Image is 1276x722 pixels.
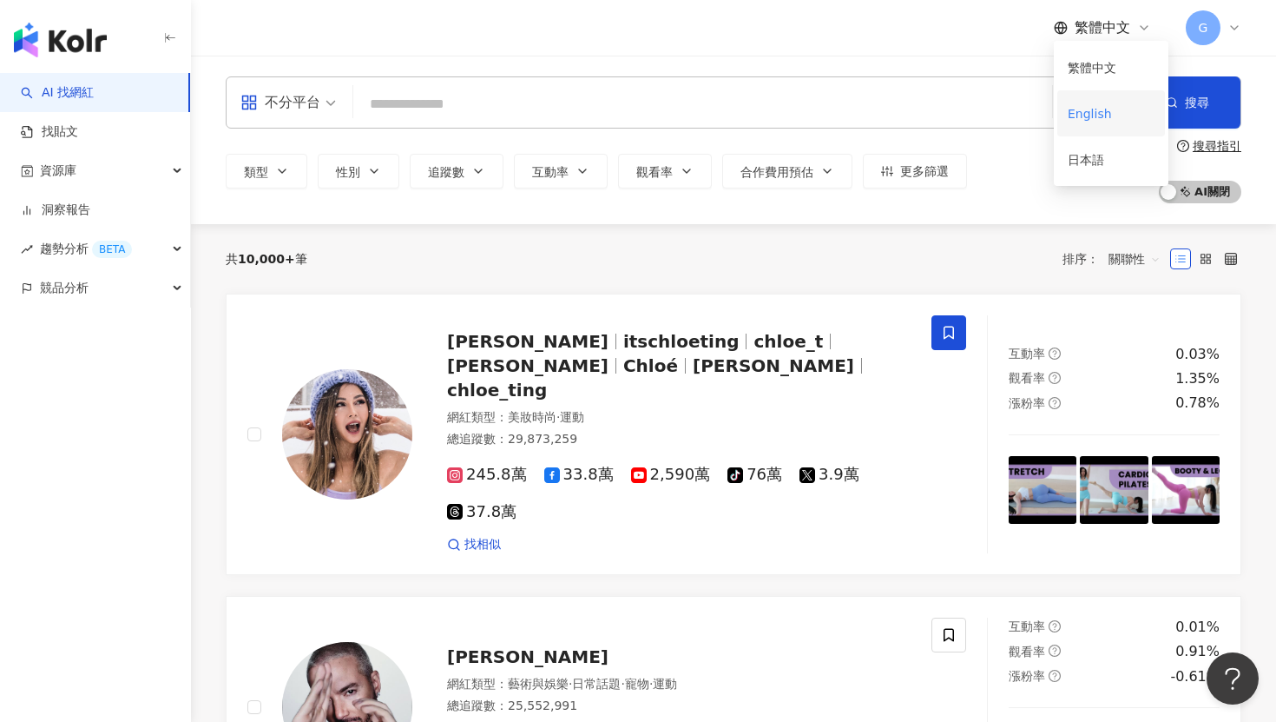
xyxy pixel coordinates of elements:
[21,84,94,102] a: searchAI 找網紅
[40,229,132,268] span: 趨勢分析
[532,165,569,179] span: 互動率
[14,23,107,57] img: logo
[1049,372,1061,384] span: question-circle
[900,164,949,178] span: 更多篩選
[572,677,621,691] span: 日常話題
[447,431,911,448] div: 總追蹤數 ： 29,873,259
[238,252,295,266] span: 10,000+
[649,677,653,691] span: ·
[244,165,268,179] span: 類型
[618,154,712,189] button: 觀看率
[1009,371,1045,385] span: 觀看率
[1009,347,1045,361] span: 互動率
[621,677,624,691] span: ·
[508,677,569,691] span: 藝術與娛樂
[240,89,320,116] div: 不分平台
[544,466,614,484] span: 33.8萬
[1049,645,1061,657] span: question-circle
[226,252,307,266] div: 共 筆
[21,202,90,219] a: 洞察報告
[447,676,911,693] div: 網紅類型 ：
[1009,456,1076,524] img: post-image
[447,409,911,427] div: 網紅類型 ：
[1175,394,1220,413] div: 0.78%
[653,677,677,691] span: 運動
[1068,98,1154,129] div: English
[740,165,813,179] span: 合作費用預估
[1068,144,1154,175] div: 日本語
[282,369,412,500] img: KOL Avatar
[727,466,782,484] span: 76萬
[625,677,649,691] span: 寵物
[1068,52,1154,83] div: 繁體中文
[722,154,852,189] button: 合作費用預估
[1009,619,1045,633] span: 互動率
[1170,667,1220,686] div: -0.61%
[40,151,76,190] span: 資源庫
[447,331,608,352] span: [PERSON_NAME]
[1135,76,1240,129] button: 搜尋
[1175,369,1220,388] div: 1.35%
[1049,620,1061,633] span: question-circle
[1199,18,1208,37] span: G
[1075,18,1130,37] span: 繁體中文
[1009,645,1045,659] span: 觀看率
[1207,652,1259,705] iframe: Help Scout Beacon - Open
[1177,140,1189,152] span: question-circle
[1108,245,1161,273] span: 關聯性
[226,294,1241,575] a: KOL Avatar[PERSON_NAME]itschloetingchloe_t[PERSON_NAME]Chloé[PERSON_NAME]chloe_ting網紅類型：美妝時尚·運動總追...
[410,154,503,189] button: 追蹤數
[447,646,608,667] span: [PERSON_NAME]
[1009,396,1045,410] span: 漲粉率
[623,331,740,352] span: itschloeting
[636,165,673,179] span: 觀看率
[447,536,501,553] a: 找相似
[1175,345,1220,364] div: 0.03%
[1049,670,1061,682] span: question-circle
[428,165,464,179] span: 追蹤數
[508,410,556,424] span: 美妝時尚
[1049,348,1061,360] span: question-circle
[447,698,911,715] div: 總追蹤數 ： 25,552,991
[693,355,854,376] span: [PERSON_NAME]
[447,466,527,484] span: 245.8萬
[464,536,501,553] span: 找相似
[240,94,258,111] span: appstore
[1175,618,1220,637] div: 0.01%
[1152,456,1220,524] img: post-image
[447,380,547,401] span: chloe_ting
[1049,397,1061,409] span: question-circle
[318,154,399,189] button: 性別
[92,241,132,258] div: BETA
[447,355,608,376] span: [PERSON_NAME]
[447,503,516,521] span: 37.8萬
[753,331,823,352] span: chloe_t
[21,243,33,255] span: rise
[514,154,608,189] button: 互動率
[569,677,572,691] span: ·
[863,154,967,189] button: 更多篩選
[1009,669,1045,683] span: 漲粉率
[21,123,78,141] a: 找貼文
[560,410,584,424] span: 運動
[556,410,560,424] span: ·
[799,466,859,484] span: 3.9萬
[336,165,360,179] span: 性別
[40,268,89,308] span: 競品分析
[623,355,678,376] span: Chloé
[226,154,307,189] button: 類型
[631,466,711,484] span: 2,590萬
[1080,456,1148,524] img: post-image
[1185,96,1209,109] span: 搜尋
[1175,642,1220,661] div: 0.91%
[1193,139,1241,153] div: 搜尋指引
[1062,245,1170,273] div: 排序：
